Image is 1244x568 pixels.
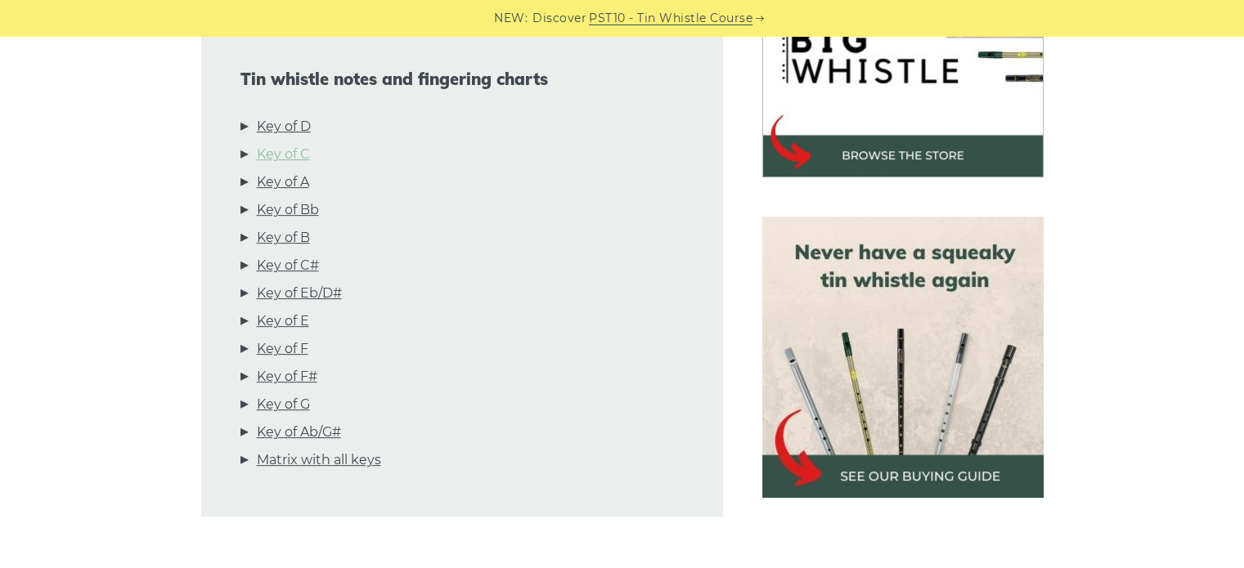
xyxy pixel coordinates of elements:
a: Key of F [257,338,308,360]
img: tin whistle buying guide [762,217,1044,498]
span: Tin whistle notes and fingering charts [240,69,684,89]
a: Key of F# [257,366,317,387]
span: NEW: [494,9,528,28]
span: Discover [532,9,586,28]
a: Key of Eb/D# [257,283,342,304]
a: Key of G [257,394,310,415]
a: Key of E [257,311,309,332]
a: Key of C# [257,255,319,276]
a: Key of Ab/G# [257,422,341,443]
a: Key of B [257,227,310,248]
a: Key of C [257,144,310,165]
a: PST10 - Tin Whistle Course [589,9,752,28]
a: Key of Bb [257,199,319,221]
a: Key of D [257,116,311,137]
a: Key of A [257,172,309,193]
a: Matrix with all keys [257,449,381,471]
